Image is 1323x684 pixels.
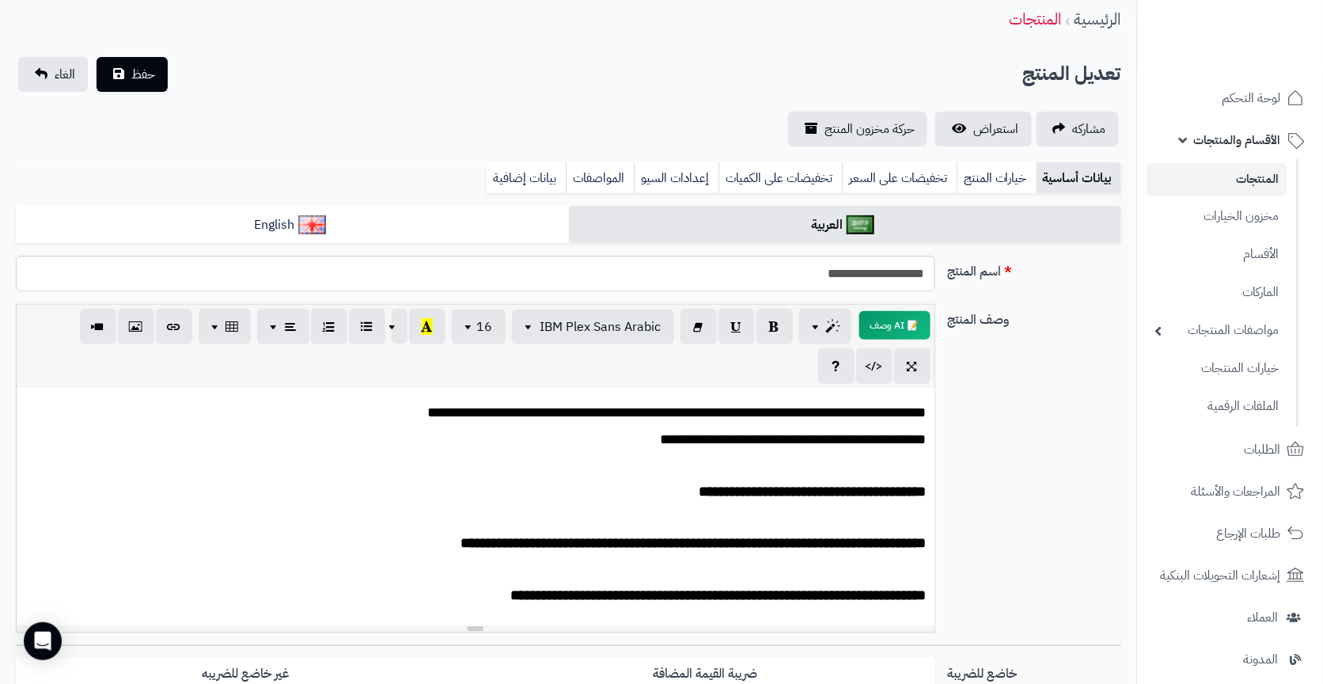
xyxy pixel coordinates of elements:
[1037,112,1119,146] a: مشاركه
[634,162,718,194] a: إعدادات السيو
[1147,163,1287,196] a: المنتجات
[847,215,874,234] img: العربية
[942,658,1128,683] label: خاضع للضريبة
[973,120,1019,139] span: استعراض
[1192,481,1281,503] span: المراجعات والأسئلة
[1194,129,1281,151] span: الأقسام والمنتجات
[1147,275,1287,310] a: الماركات
[487,162,566,194] a: بيانات إضافية
[1161,564,1281,587] span: إشعارات التحويلات البنكية
[935,112,1032,146] a: استعراض
[1217,522,1281,545] span: طلبات الإرجاع
[859,311,931,340] button: 📝 AI وصف
[942,256,1128,281] label: اسم المنتج
[97,57,168,92] button: حفظ
[1147,598,1314,636] a: العملاء
[1245,439,1281,461] span: الطلبات
[1147,431,1314,469] a: الطلبات
[1147,557,1314,595] a: إشعارات التحويلات البنكية
[1073,120,1106,139] span: مشاركه
[1223,87,1281,109] span: لوحة التحكم
[1147,515,1314,553] a: طلبات الإرجاع
[942,304,1128,329] label: وصف المنتج
[957,162,1037,194] a: خيارات المنتج
[298,215,326,234] img: English
[842,162,957,194] a: تخفيضات على السعر
[718,162,842,194] a: تخفيضات على الكميات
[55,65,75,84] span: الغاء
[788,112,927,146] a: حركة مخزون المنتج
[1147,389,1287,424] a: الملفات الرقمية
[131,65,155,84] span: حفظ
[24,622,62,660] div: Open Intercom Messenger
[540,317,661,336] span: IBM Plex Sans Arabic
[512,310,674,344] button: IBM Plex Sans Arabic
[566,162,634,194] a: المواصفات
[18,57,88,92] a: الغاء
[1023,58,1121,90] h2: تعديل المنتج
[569,206,1122,245] a: العربية
[477,317,493,336] span: 16
[1215,40,1308,74] img: logo-2.png
[452,310,506,344] button: 16
[1248,606,1279,629] span: العملاء
[1147,351,1287,386] a: خيارات المنتجات
[1010,7,1062,31] a: المنتجات
[1147,473,1314,511] a: المراجعات والأسئلة
[16,206,569,245] a: English
[1037,162,1121,194] a: بيانات أساسية
[1147,640,1314,678] a: المدونة
[1147,313,1287,348] a: مواصفات المنتجات
[1075,7,1121,31] a: الرئيسية
[1147,237,1287,272] a: الأقسام
[1147,79,1314,117] a: لوحة التحكم
[1244,648,1279,671] span: المدونة
[1147,199,1287,234] a: مخزون الخيارات
[825,120,915,139] span: حركة مخزون المنتج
